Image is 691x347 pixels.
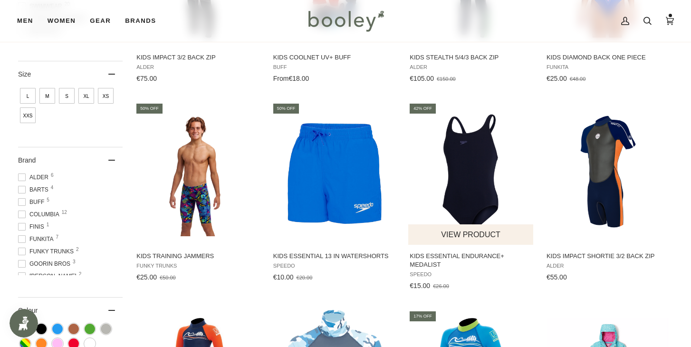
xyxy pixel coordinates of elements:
[98,88,114,104] span: Size: XS
[272,102,398,285] a: Kids Essential 13 in Watershorts
[135,111,261,237] img: Funky Trunks Kids Training Jammers Oyster Saucy - Booley Galway
[68,324,79,334] span: Colour: Brown
[78,88,94,104] span: Size: XL
[59,88,75,104] span: Size: S
[18,156,36,164] span: Brand
[136,104,163,114] div: 50% off
[437,76,456,82] span: €150.00
[47,222,49,227] span: 1
[52,324,63,334] span: Colour: Blue
[90,16,111,26] span: Gear
[85,324,95,334] span: Colour: Green
[18,235,56,243] span: Funkita
[545,102,671,285] a: Kids Impact Shortie 3/2 Back Zip
[304,7,387,35] img: Booley
[125,16,156,26] span: Brands
[297,275,313,280] span: €20.00
[273,273,294,281] span: €10.00
[48,16,76,26] span: Women
[408,102,534,293] a: Kids Essential Endurance+ Medalist
[408,111,534,237] img: Speedo Kids Essential Endurance+ Medalist Navy - Booley Galway
[136,64,259,70] span: Alder
[18,70,31,78] span: Size
[272,111,398,237] img: Speedo Kids Essential 13 in Watershorts Blue - Booley Galway
[47,198,49,202] span: 5
[10,309,38,337] iframe: Button to open loyalty program pop-up
[273,75,289,82] span: From
[18,198,47,206] span: Buff
[273,64,396,70] span: Buff
[547,273,567,281] span: €55.00
[547,75,567,82] span: €25.00
[273,252,396,260] span: Kids Essential 13 in Watershorts
[73,260,76,264] span: 3
[62,210,67,215] span: 12
[56,235,58,240] span: 7
[273,104,299,114] div: 50% off
[570,76,586,82] span: €48.00
[18,247,77,256] span: Funky Trunks
[18,222,47,231] span: FINIS
[135,102,261,285] a: Kids Training Jammers
[76,247,79,252] span: 2
[136,75,157,82] span: €75.00
[410,252,533,269] span: Kids Essential Endurance+ Medalist
[410,53,533,62] span: Kids Stealth 5/4/3 Back Zip
[36,324,47,334] span: Colour: Black
[20,88,36,104] span: Size: L
[410,104,436,114] div: 42% off
[17,16,33,26] span: Men
[79,272,82,277] span: 2
[410,75,434,82] span: €105.00
[18,307,45,314] span: Colour
[410,282,430,289] span: €15.00
[408,224,533,245] button: View product
[18,210,62,219] span: Columbia
[136,53,259,62] span: Kids Impact 3/2 Back Zip
[51,185,54,190] span: 4
[136,263,259,269] span: Funky Trunks
[547,64,670,70] span: Funkita
[136,252,259,260] span: Kids Training Jammers
[410,64,533,70] span: Alder
[39,88,55,104] span: Size: M
[18,260,73,268] span: Goorin Bros
[288,75,309,82] span: €18.00
[410,271,533,278] span: Speedo
[136,273,157,281] span: €25.00
[410,311,436,321] div: 17% off
[547,53,670,62] span: Kids Diamond Back One Piece
[20,107,36,123] span: Size: XXS
[547,263,670,269] span: Alder
[18,185,51,194] span: Barts
[433,283,449,289] span: €26.00
[18,173,51,182] span: Alder
[547,252,670,260] span: Kids Impact Shortie 3/2 Back Zip
[545,111,671,237] img: Alder Kid's Impact Shortie 3/2 Orange - Booley Galway
[273,53,396,62] span: Kids CoolNet UV+ Buff
[51,173,54,178] span: 6
[18,272,79,280] span: [PERSON_NAME]
[160,275,176,280] span: €50.00
[101,324,111,334] span: Colour: Grey
[273,263,396,269] span: Speedo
